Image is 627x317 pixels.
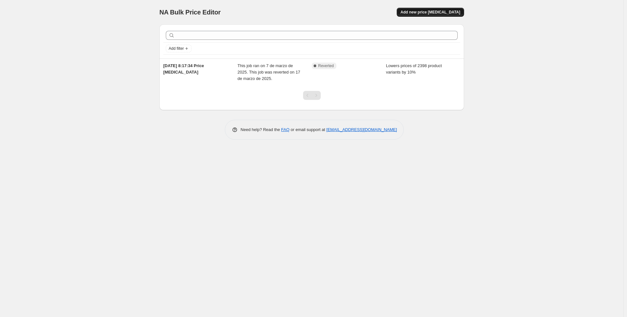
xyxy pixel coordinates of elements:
a: FAQ [281,127,290,132]
button: Add filter [166,45,191,52]
span: Add filter [169,46,184,51]
span: Need help? Read the [241,127,281,132]
span: Reverted [318,63,334,68]
button: Add new price [MEDICAL_DATA] [397,8,464,17]
span: Lowers prices of 2398 product variants by 10% [386,63,442,75]
a: [EMAIL_ADDRESS][DOMAIN_NAME] [326,127,397,132]
span: NA Bulk Price Editor [159,9,221,16]
span: Add new price [MEDICAL_DATA] [401,10,460,15]
span: This job ran on 7 de marzo de 2025. This job was reverted on 17 de marzo de 2025. [238,63,301,81]
span: or email support at [290,127,326,132]
nav: Pagination [303,91,321,100]
span: [DATE] 8:17:34 Price [MEDICAL_DATA] [163,63,204,75]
